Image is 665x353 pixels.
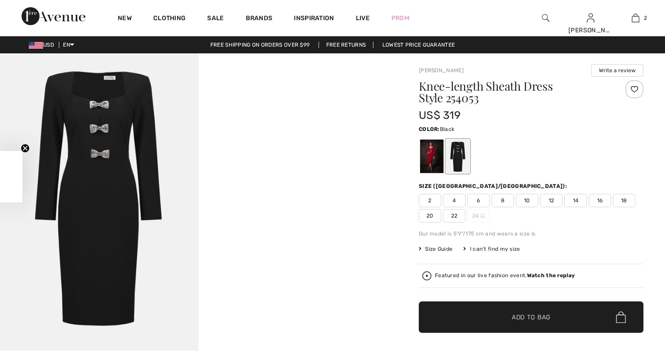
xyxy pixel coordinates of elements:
[419,245,452,253] span: Size Guide
[203,42,317,48] a: Free shipping on orders over $99
[440,126,455,132] span: Black
[446,139,470,173] div: Black
[246,14,273,24] a: Brands
[644,14,647,22] span: 2
[199,53,397,153] video: Your browser does not support the video tag.
[613,13,657,23] a: 2
[492,194,514,207] span: 8
[319,42,374,48] a: Free Returns
[564,194,587,207] span: 14
[587,13,594,22] a: Sign In
[419,80,606,104] h1: Knee-length Sheath Dress Style 254053
[356,13,370,23] a: Live
[153,14,186,24] a: Clothing
[443,209,465,222] span: 22
[21,144,30,153] button: Close teaser
[419,230,643,238] div: Our model is 5'9"/175 cm and wears a size 6.
[419,209,441,222] span: 20
[420,139,443,173] div: Deep cherry
[419,67,464,74] a: [PERSON_NAME]
[419,109,461,122] span: US$ 319
[467,194,490,207] span: 6
[516,194,538,207] span: 10
[591,64,643,77] button: Write a review
[435,273,575,279] div: Featured in our live fashion event.
[527,272,575,279] strong: Watch the replay
[540,194,563,207] span: 12
[616,311,626,323] img: Bag.svg
[422,271,431,280] img: Watch the replay
[391,13,409,23] a: Prom
[589,194,611,207] span: 16
[207,14,224,24] a: Sale
[118,14,132,24] a: New
[512,313,550,322] span: Add to Bag
[480,214,485,218] img: ring-m.svg
[419,182,569,190] div: Size ([GEOGRAPHIC_DATA]/[GEOGRAPHIC_DATA]):
[613,194,635,207] span: 18
[419,194,441,207] span: 2
[22,7,85,25] img: 1ère Avenue
[467,209,490,222] span: 24
[63,42,74,48] span: EN
[632,13,639,23] img: My Bag
[463,245,520,253] div: I can't find my size
[294,14,334,24] span: Inspiration
[375,42,462,48] a: Lowest Price Guarantee
[568,26,612,35] div: [PERSON_NAME]
[419,126,440,132] span: Color:
[443,194,465,207] span: 4
[29,42,43,49] img: US Dollar
[29,42,58,48] span: USD
[587,13,594,23] img: My Info
[419,301,643,333] button: Add to Bag
[542,13,550,23] img: search the website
